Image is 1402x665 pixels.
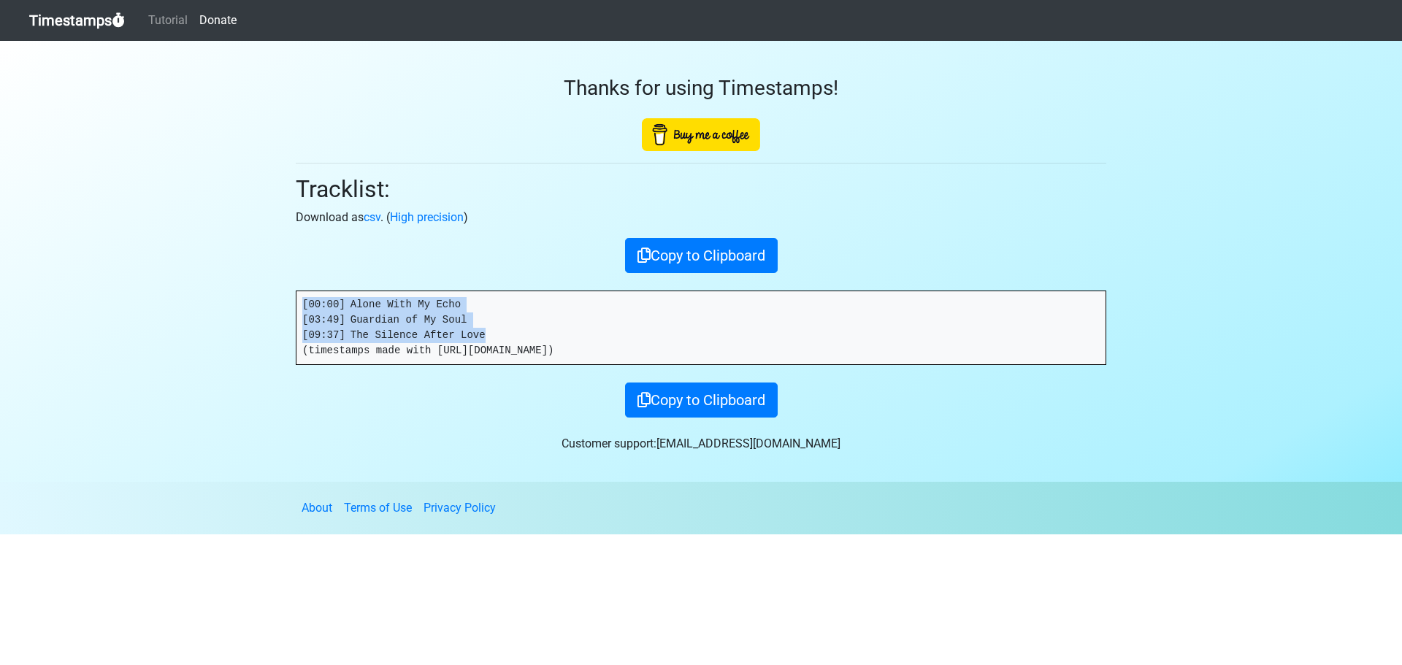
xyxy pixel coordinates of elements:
a: Tutorial [142,6,194,35]
a: Timestamps [29,6,125,35]
h3: Thanks for using Timestamps! [296,76,1106,101]
a: About [302,501,332,515]
button: Copy to Clipboard [625,383,778,418]
a: High precision [390,210,464,224]
img: Buy Me A Coffee [642,118,760,151]
a: Donate [194,6,242,35]
button: Copy to Clipboard [625,238,778,273]
a: Terms of Use [344,501,412,515]
a: csv [364,210,380,224]
h2: Tracklist: [296,175,1106,203]
pre: [00:00] Alone With My Echo [03:49] Guardian of My Soul [09:37] The Silence After Love (timestamps... [296,291,1106,364]
p: Download as . ( ) [296,209,1106,226]
a: Privacy Policy [424,501,496,515]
